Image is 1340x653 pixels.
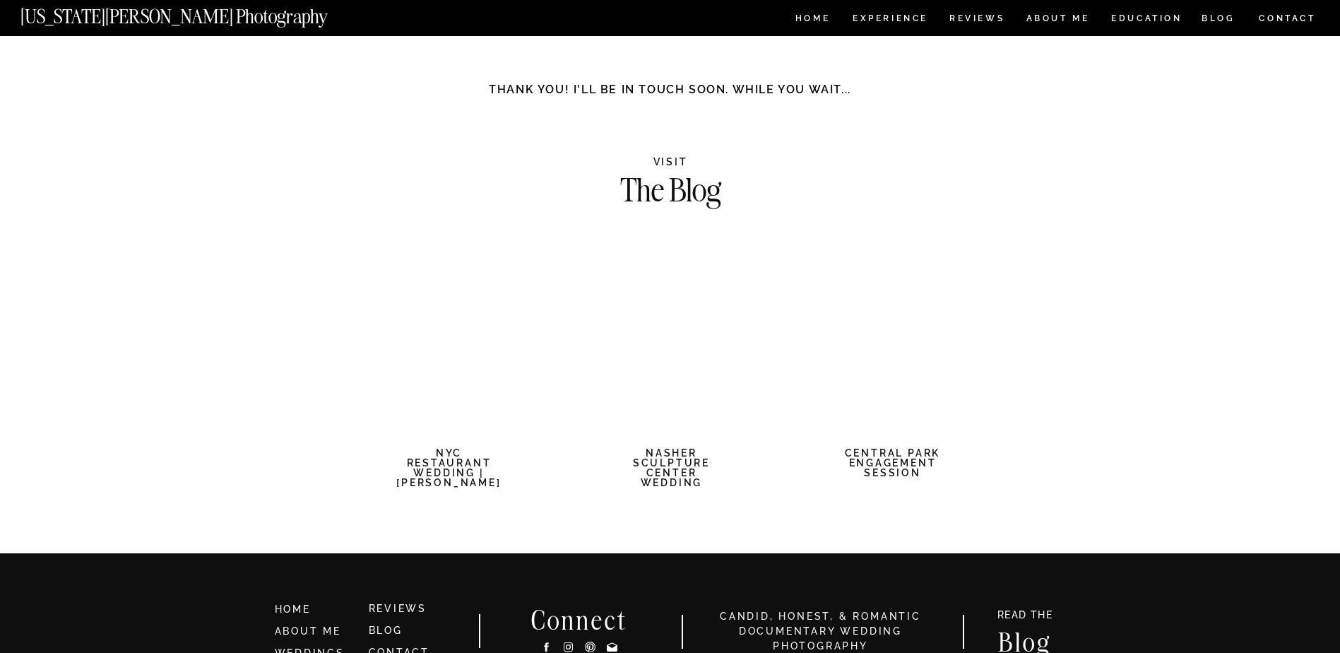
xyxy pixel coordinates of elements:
h2: Connect [513,608,646,630]
a: ABOUT ME [1026,14,1090,26]
h2: Visit [535,157,807,170]
a: Blog [984,630,1066,652]
a: ABOUT ME [275,625,341,637]
a: EDUCATION [1110,14,1184,26]
h3: Thank you! I'LL BE IN TOUCH SOON. While you wait... [472,81,869,106]
a: REVIEWS [369,603,427,614]
h2: The Blog [482,174,859,212]
a: READ THE [990,610,1060,625]
a: NASHER SCULPTURE CENTER WEDDING [616,448,728,489]
a: CENTRAL PARK ENGAGEMENTSESSION [836,448,950,489]
a: BLOG [1202,14,1235,26]
a: Experience [853,14,927,26]
a: HOME [793,14,833,26]
a: REVIEWS [949,14,1002,26]
a: CONTACT [1258,11,1317,26]
a: HOME [275,602,357,618]
a: NYC RESTAURANT WEDDING | [PERSON_NAME] [393,448,506,489]
a: BLOG [369,625,403,636]
a: [US_STATE][PERSON_NAME] Photography [20,7,375,19]
nav: CENTRAL PARK ENGAGEMENT SESSION [836,448,950,489]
